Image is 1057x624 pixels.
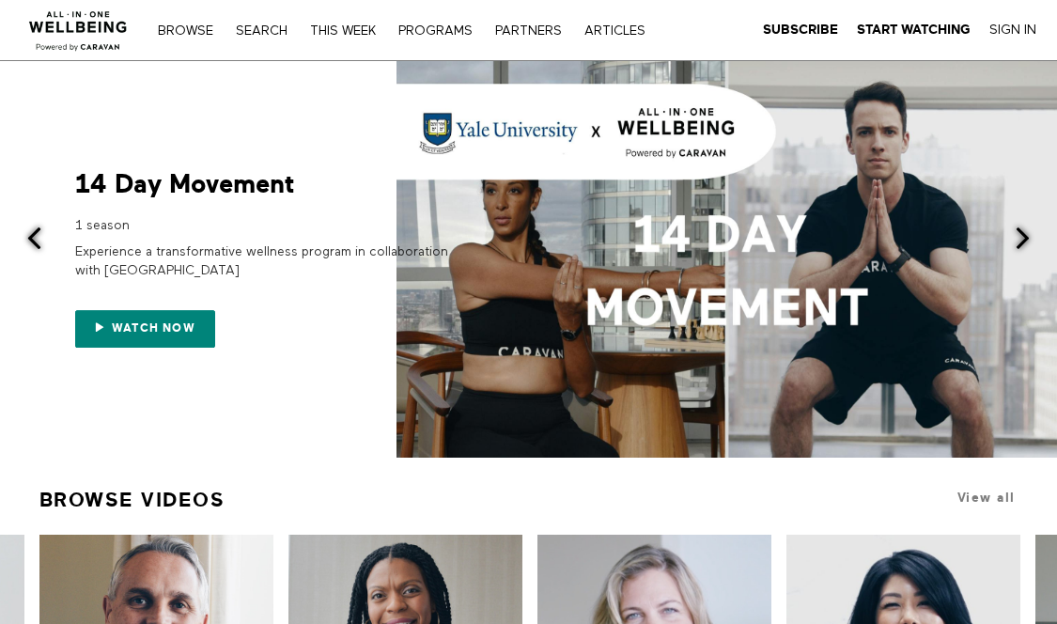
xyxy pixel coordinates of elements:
[226,24,297,38] a: Search
[989,22,1036,39] a: Sign In
[148,24,223,38] a: Browse
[857,22,971,39] a: Start Watching
[957,491,1016,505] a: View all
[301,24,385,38] a: THIS WEEK
[486,24,571,38] a: PARTNERS
[148,21,654,39] nav: Primary
[763,23,838,37] strong: Subscribe
[763,22,838,39] a: Subscribe
[39,480,225,520] a: Browse Videos
[575,24,655,38] a: ARTICLES
[389,24,482,38] a: PROGRAMS
[857,23,971,37] strong: Start Watching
